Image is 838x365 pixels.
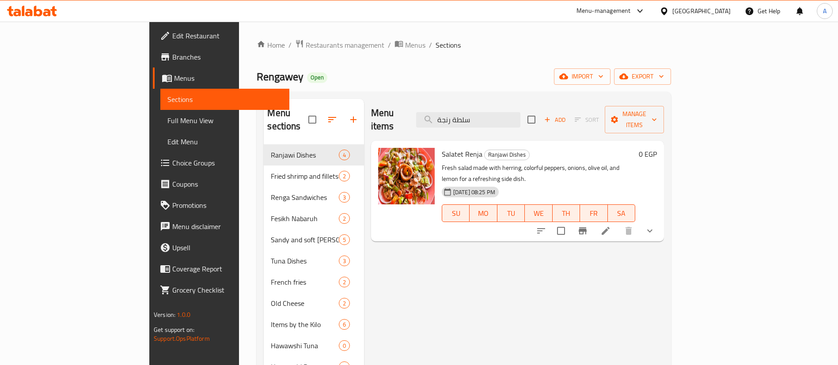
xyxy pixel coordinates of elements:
div: French fries2 [264,271,364,293]
span: Renga Sandwiches [271,192,338,203]
span: Manage items [612,109,657,131]
span: Version: [154,309,175,320]
span: Menus [174,73,282,83]
span: Sort sections [322,109,343,130]
div: Renga Sandwiches3 [264,187,364,208]
button: MO [470,204,497,222]
a: Coverage Report [153,258,289,279]
span: 2 [339,172,349,181]
span: Select to update [552,222,570,240]
div: items [339,171,350,181]
span: 2 [339,299,349,308]
div: Hawawshi Tuna [271,340,338,351]
div: items [339,192,350,203]
a: Edit Restaurant [153,25,289,46]
button: export [614,68,671,85]
span: 1.0.0 [177,309,190,320]
span: Add item [541,113,569,127]
span: 6 [339,320,349,329]
button: WE [525,204,552,222]
button: Add [541,113,569,127]
a: Choice Groups [153,152,289,173]
div: Ranjawi Dishes [484,150,530,160]
span: 0 [339,342,349,350]
img: Salatet Renja [378,148,435,204]
div: items [339,256,350,266]
li: / [429,40,432,50]
span: Ranjawi Dishes [271,150,338,160]
span: Coupons [172,179,282,189]
a: Menu disclaimer [153,216,289,237]
span: Open [307,74,327,81]
button: show more [639,220,660,241]
span: Edit Restaurant [172,30,282,41]
button: Manage items [605,106,664,133]
h6: 0 EGP [639,148,657,160]
div: Items by the Kilo [271,319,338,330]
span: Choice Groups [172,158,282,168]
span: MO [473,207,493,220]
div: Hawawshi Tuna0 [264,335,364,356]
div: Sandy and soft [PERSON_NAME]5 [264,229,364,250]
span: Sandy and soft [PERSON_NAME] [271,234,338,245]
span: Old Cheese [271,298,338,309]
span: SA [611,207,632,220]
span: A [823,6,827,16]
div: items [339,234,350,245]
span: 3 [339,257,349,265]
p: Fresh salad made with herring, colorful peppers, onions, olive oil, and lemon for a refreshing si... [442,162,635,184]
a: Grocery Checklist [153,279,289,301]
span: Coverage Report [172,263,282,274]
span: Sections [167,94,282,105]
a: Restaurants management [295,39,384,51]
span: WE [528,207,549,220]
span: SU [446,207,466,220]
span: 3 [339,193,349,202]
span: Branches [172,52,282,62]
button: TH [553,204,580,222]
a: Support.OpsPlatform [154,333,210,344]
a: Edit menu item [600,226,611,236]
a: Promotions [153,195,289,216]
button: delete [618,220,639,241]
span: Select section [522,110,541,129]
div: [GEOGRAPHIC_DATA] [672,6,731,16]
a: Coupons [153,173,289,195]
span: Salatet Renja [442,147,482,161]
a: Upsell [153,237,289,258]
span: TU [501,207,521,220]
span: Add [543,115,567,125]
span: Menus [405,40,425,50]
span: French fries [271,277,338,287]
div: Fesikh Nabaruh2 [264,208,364,229]
span: export [621,71,664,82]
nav: breadcrumb [257,39,671,51]
span: Full Menu View [167,115,282,126]
span: Sections [436,40,461,50]
button: sort-choices [531,220,552,241]
div: Tuna Dishes3 [264,250,364,271]
span: 2 [339,214,349,223]
button: SU [442,204,470,222]
div: Menu-management [576,6,631,16]
div: Fesikh Nabaruh [271,213,338,224]
div: Tuna Dishes [271,256,338,266]
a: Edit Menu [160,131,289,152]
div: Fried shrimp and fillets [271,171,338,181]
button: TU [497,204,525,222]
div: Sandy and soft Rangawi roe [271,234,338,245]
span: Select all sections [303,110,322,129]
a: Menus [394,39,425,51]
div: items [339,319,350,330]
div: items [339,277,350,287]
div: items [339,213,350,224]
svg: Show Choices [645,226,655,236]
li: / [288,40,292,50]
button: SA [608,204,635,222]
div: Ranjawi Dishes4 [264,144,364,166]
div: items [339,150,350,160]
